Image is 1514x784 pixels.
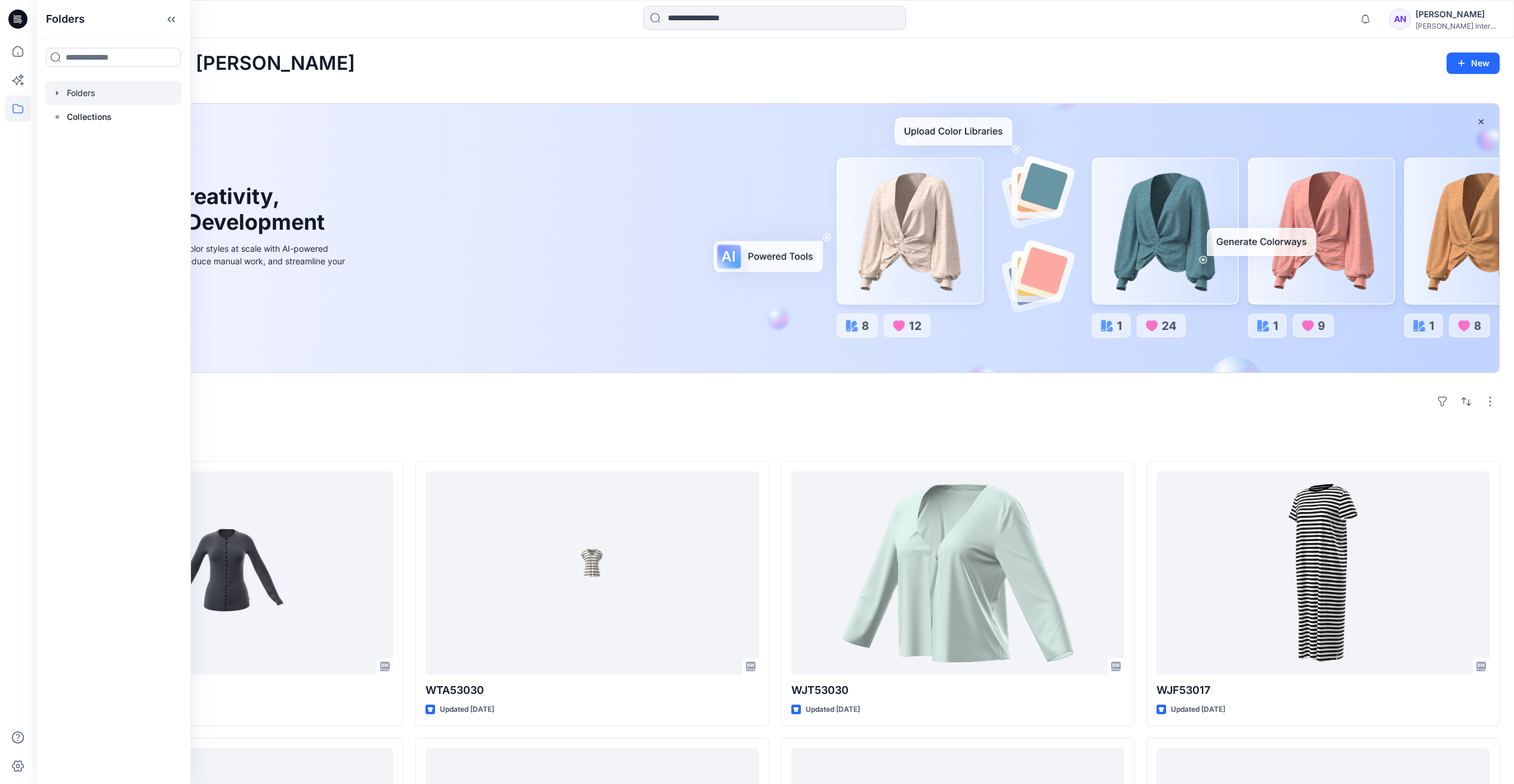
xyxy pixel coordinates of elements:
[791,471,1124,675] a: WJT53030
[79,242,348,280] div: Explore ideas faster and recolor styles at scale with AI-powered tools that boost creativity, red...
[440,703,494,716] p: Updated [DATE]
[425,682,758,699] p: WTA53030
[50,435,1500,449] h4: Styles
[1389,8,1411,30] div: AN
[791,682,1124,699] p: WJT53030
[425,471,758,675] a: WTA53030
[60,471,393,675] a: WBB53023
[1171,703,1225,716] p: Updated [DATE]
[806,703,860,716] p: Updated [DATE]
[1416,21,1499,30] div: [PERSON_NAME] International
[60,682,393,699] p: WBB53023
[1416,7,1499,21] div: [PERSON_NAME]
[1157,471,1490,675] a: WJF53017
[79,294,348,318] a: Discover more
[79,184,330,235] h1: Unleash Creativity, Speed Up Development
[1447,53,1500,74] button: New
[50,53,355,75] h2: Welcome back, [PERSON_NAME]
[1157,682,1490,699] p: WJF53017
[67,110,112,124] p: Collections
